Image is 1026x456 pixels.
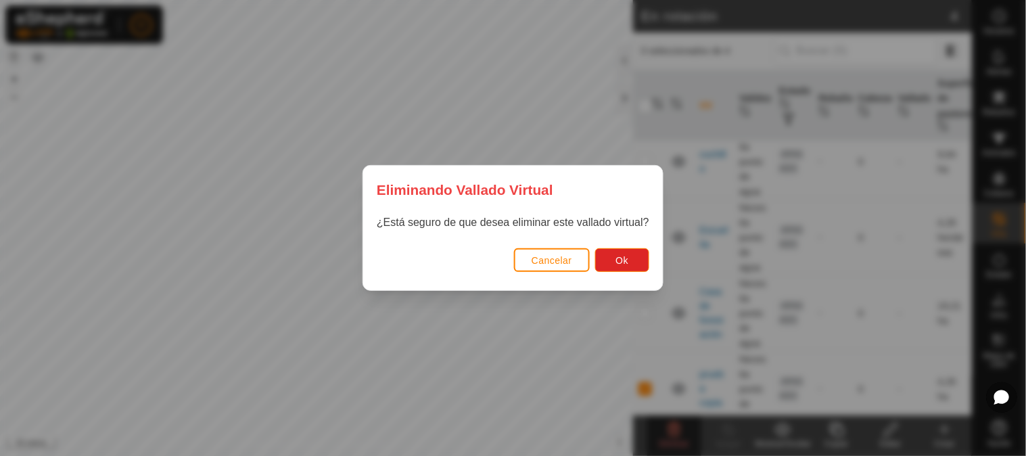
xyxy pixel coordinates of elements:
[377,214,649,231] p: ¿Está seguro de que desea eliminar este vallado virtual?
[532,255,572,266] span: Cancelar
[514,248,590,272] button: Cancelar
[377,179,553,200] span: Eliminando Vallado Virtual
[616,255,629,266] span: Ok
[595,248,649,272] button: Ok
